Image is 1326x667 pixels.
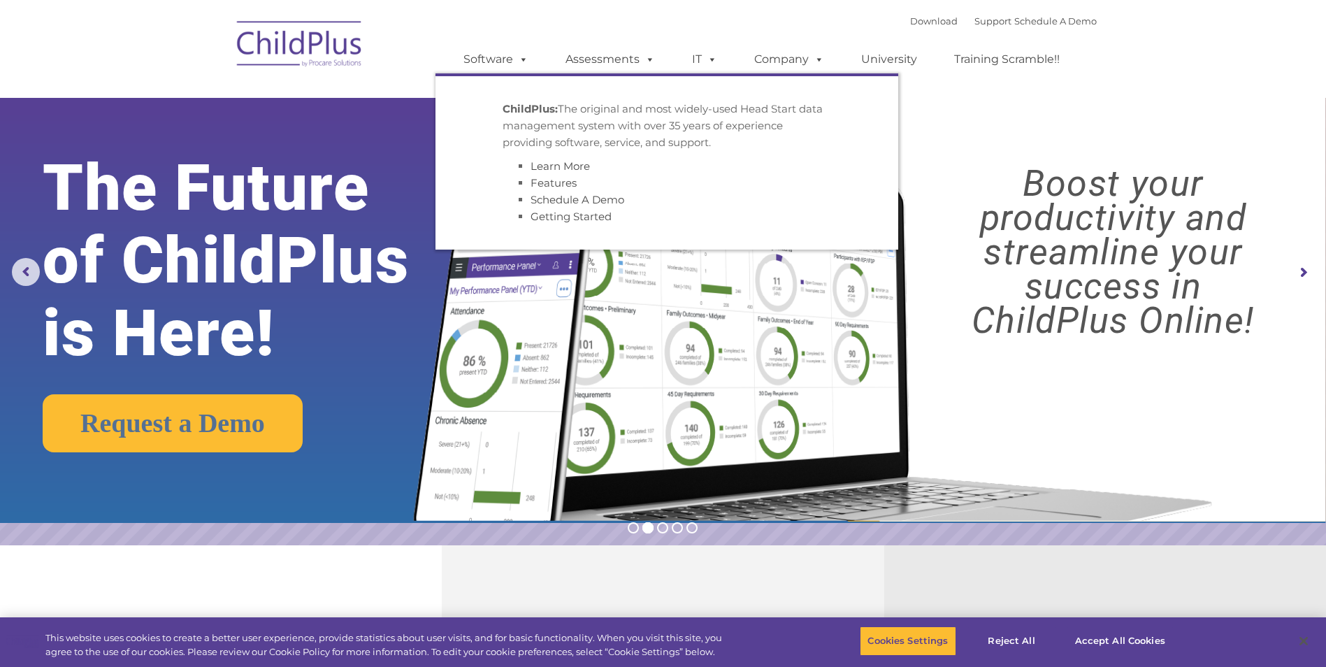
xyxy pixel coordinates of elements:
[916,166,1310,338] rs-layer: Boost your productivity and streamline your success in ChildPlus Online!
[974,15,1011,27] a: Support
[230,11,370,81] img: ChildPlus by Procare Solutions
[194,92,237,103] span: Last name
[860,626,956,656] button: Cookies Settings
[678,45,731,73] a: IT
[940,45,1074,73] a: Training Scramble!!
[531,193,624,206] a: Schedule A Demo
[194,150,254,160] span: Phone number
[1014,15,1097,27] a: Schedule A Demo
[847,45,931,73] a: University
[531,210,612,223] a: Getting Started
[503,101,831,151] p: The original and most widely-used Head Start data management system with over 35 years of experie...
[531,176,577,189] a: Features
[503,102,558,115] strong: ChildPlus:
[740,45,838,73] a: Company
[531,159,590,173] a: Learn More
[45,631,729,659] div: This website uses cookies to create a better user experience, provide statistics about user visit...
[1067,626,1173,656] button: Accept All Cookies
[449,45,542,73] a: Software
[43,394,303,452] a: Request a Demo
[910,15,958,27] a: Download
[910,15,1097,27] font: |
[968,626,1055,656] button: Reject All
[552,45,669,73] a: Assessments
[43,152,466,370] rs-layer: The Future of ChildPlus is Here!
[1288,626,1319,657] button: Close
